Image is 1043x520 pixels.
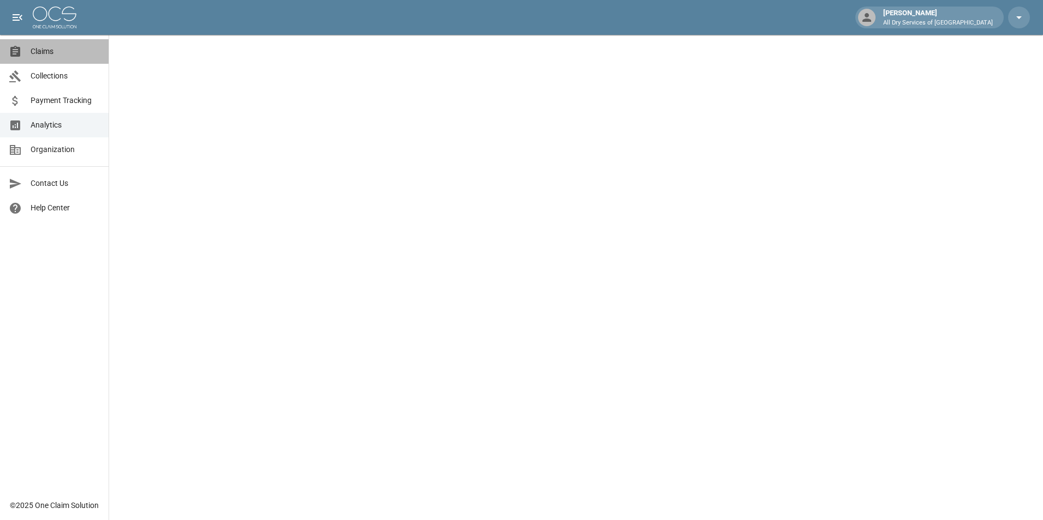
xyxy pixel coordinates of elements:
button: open drawer [7,7,28,28]
span: Help Center [31,202,100,214]
span: Payment Tracking [31,95,100,106]
span: Organization [31,144,100,155]
span: Contact Us [31,178,100,189]
img: ocs-logo-white-transparent.png [33,7,76,28]
span: Collections [31,70,100,82]
span: Analytics [31,119,100,131]
iframe: Embedded Dashboard [109,35,1043,517]
div: © 2025 One Claim Solution [10,500,99,511]
p: All Dry Services of [GEOGRAPHIC_DATA] [883,19,993,28]
div: [PERSON_NAME] [879,8,997,27]
span: Claims [31,46,100,57]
